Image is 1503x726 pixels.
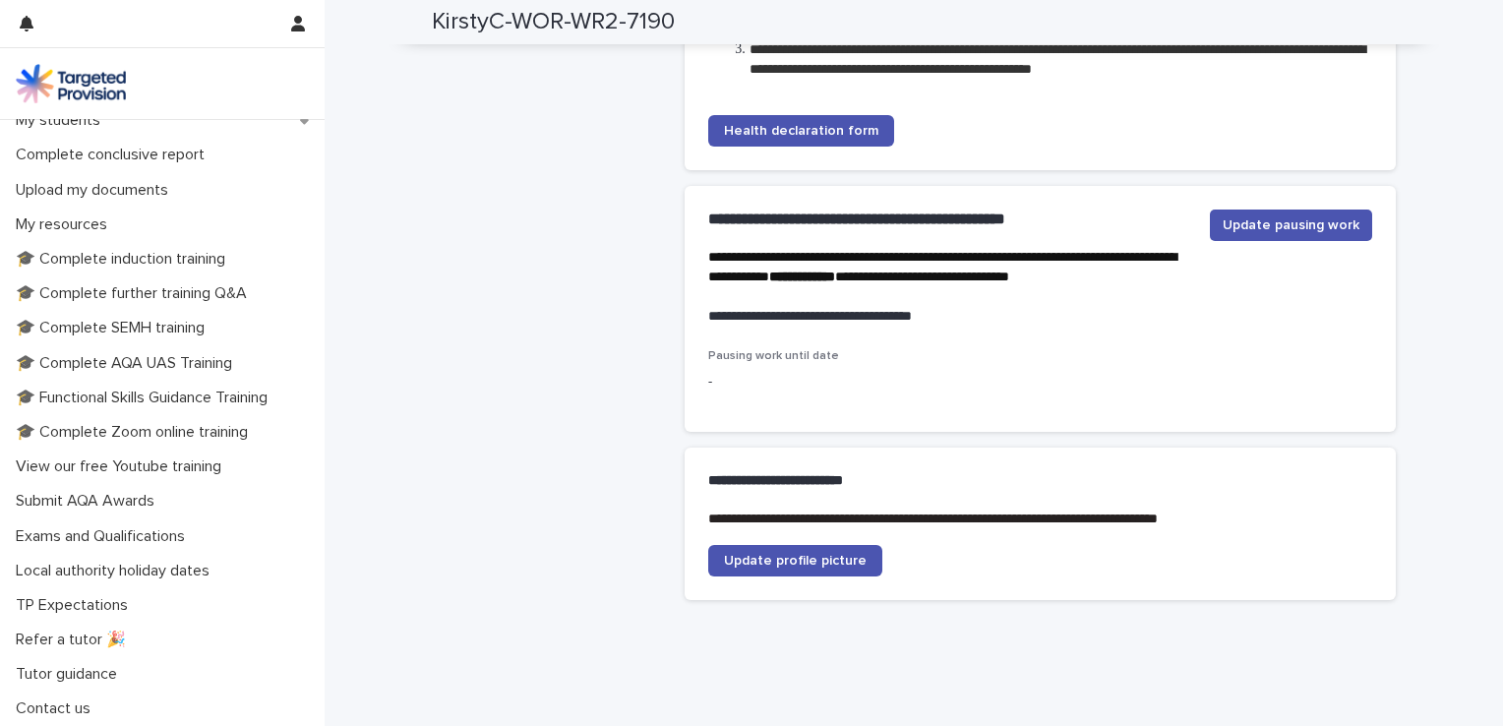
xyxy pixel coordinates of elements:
p: Local authority holiday dates [8,562,225,580]
span: Update profile picture [724,554,867,568]
span: Pausing work until date [708,350,839,362]
button: Update pausing work [1210,210,1372,241]
p: - [708,372,914,393]
p: 🎓 Complete further training Q&A [8,284,263,303]
p: Exams and Qualifications [8,527,201,546]
span: Health declaration form [724,124,878,138]
p: Complete conclusive report [8,146,220,164]
img: M5nRWzHhSzIhMunXDL62 [16,64,126,103]
p: Upload my documents [8,181,184,200]
p: 🎓 Complete induction training [8,250,241,269]
p: My resources [8,215,123,234]
p: 🎓 Complete AQA UAS Training [8,354,248,373]
p: Contact us [8,699,106,718]
p: My students [8,111,116,130]
h2: KirstyC-WOR-WR2-7190 [432,8,675,36]
p: TP Expectations [8,596,144,615]
p: Tutor guidance [8,665,133,684]
p: View our free Youtube training [8,457,237,476]
p: 🎓 Complete SEMH training [8,319,220,337]
a: Update profile picture [708,545,882,576]
span: Update pausing work [1223,215,1359,235]
p: Refer a tutor 🎉 [8,631,142,649]
p: 🎓 Functional Skills Guidance Training [8,389,283,407]
p: 🎓 Complete Zoom online training [8,423,264,442]
p: Submit AQA Awards [8,492,170,511]
a: Health declaration form [708,115,894,147]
